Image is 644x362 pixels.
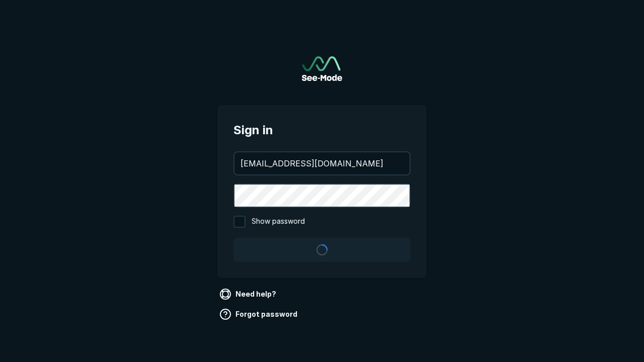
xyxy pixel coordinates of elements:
span: Show password [252,216,305,228]
span: Sign in [233,121,411,139]
a: Need help? [217,286,280,302]
a: Forgot password [217,306,301,322]
input: your@email.com [234,152,410,174]
img: See-Mode Logo [302,56,342,81]
a: Go to sign in [302,56,342,81]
